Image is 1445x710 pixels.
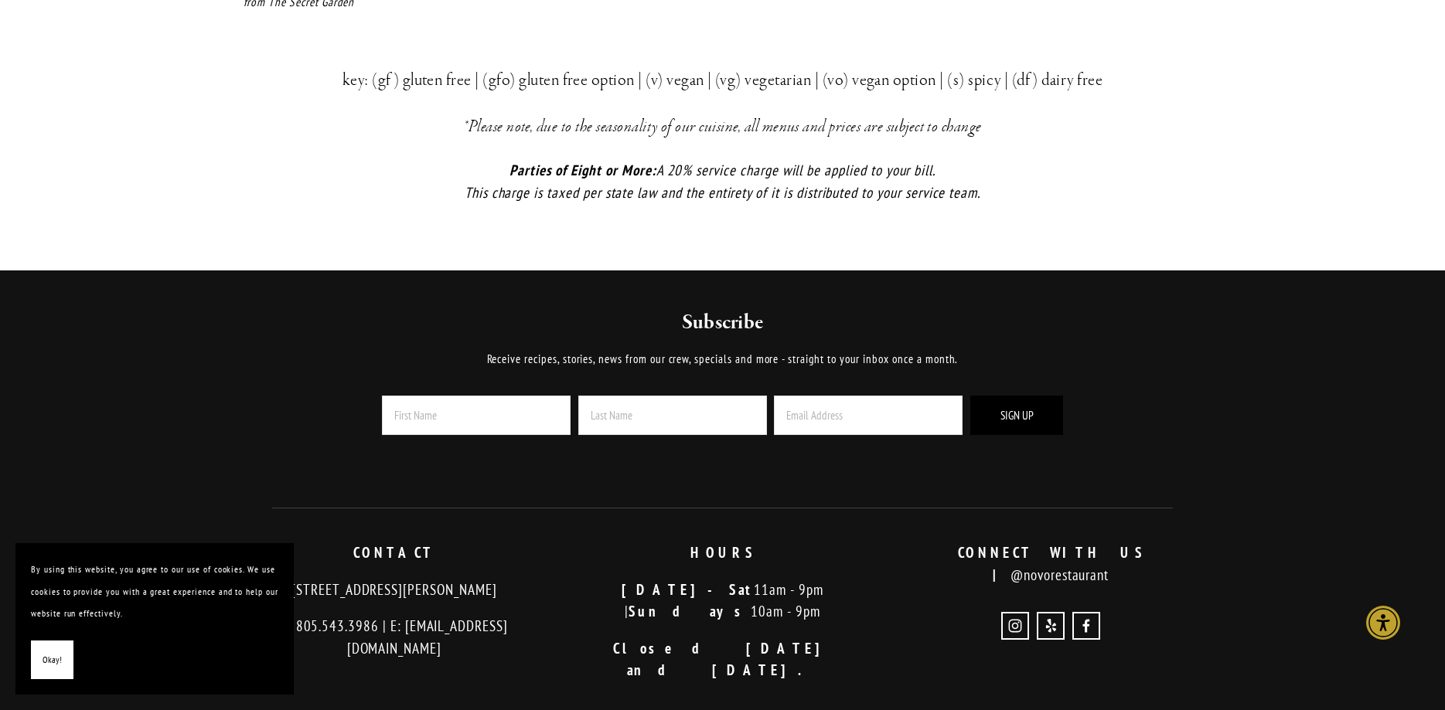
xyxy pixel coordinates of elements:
[1001,612,1029,640] a: Instagram
[1037,612,1065,640] a: Yelp
[1366,606,1400,640] div: Accessibility Menu
[339,309,1106,337] h2: Subscribe
[244,579,546,601] p: [STREET_ADDRESS][PERSON_NAME]
[571,579,874,623] p: 11am - 9pm | 10am - 9pm
[15,543,294,695] section: Cookie banner
[958,543,1161,584] strong: CONNECT WITH US |
[353,543,435,562] strong: CONTACT
[509,161,656,179] em: Parties of Eight or More:
[272,66,1174,94] h3: key: (gf) gluten free | (gfo) gluten free option | (v) vegan | (vg) vegetarian | (vo) vegan optio...
[774,396,963,435] input: Email Address
[690,543,755,562] strong: HOURS
[31,640,73,680] button: Okay!
[244,615,546,659] p: T: 805.543.3986 | E: [EMAIL_ADDRESS][DOMAIN_NAME]
[463,116,982,138] em: *Please note, due to the seasonality of our cuisine, all menus and prices are subject to change
[31,559,278,625] p: By using this website, you agree to our use of cookies. We use cookies to provide you with a grea...
[622,580,754,599] strong: [DATE]-Sat
[900,542,1202,586] p: @novorestaurant
[1072,612,1100,640] a: Novo Restaurant and Lounge
[339,350,1106,369] p: Receive recipes, stories, news from our crew, specials and more - straight to your inbox once a m...
[629,602,751,620] strong: Sundays
[43,649,62,671] span: Okay!
[382,396,571,435] input: First Name
[970,396,1063,435] button: Sign Up
[613,639,848,680] strong: Closed [DATE] and [DATE].
[1000,408,1034,423] span: Sign Up
[465,161,980,202] em: A 20% service charge will be applied to your bill. This charge is taxed per state law and the ent...
[578,396,767,435] input: Last Name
